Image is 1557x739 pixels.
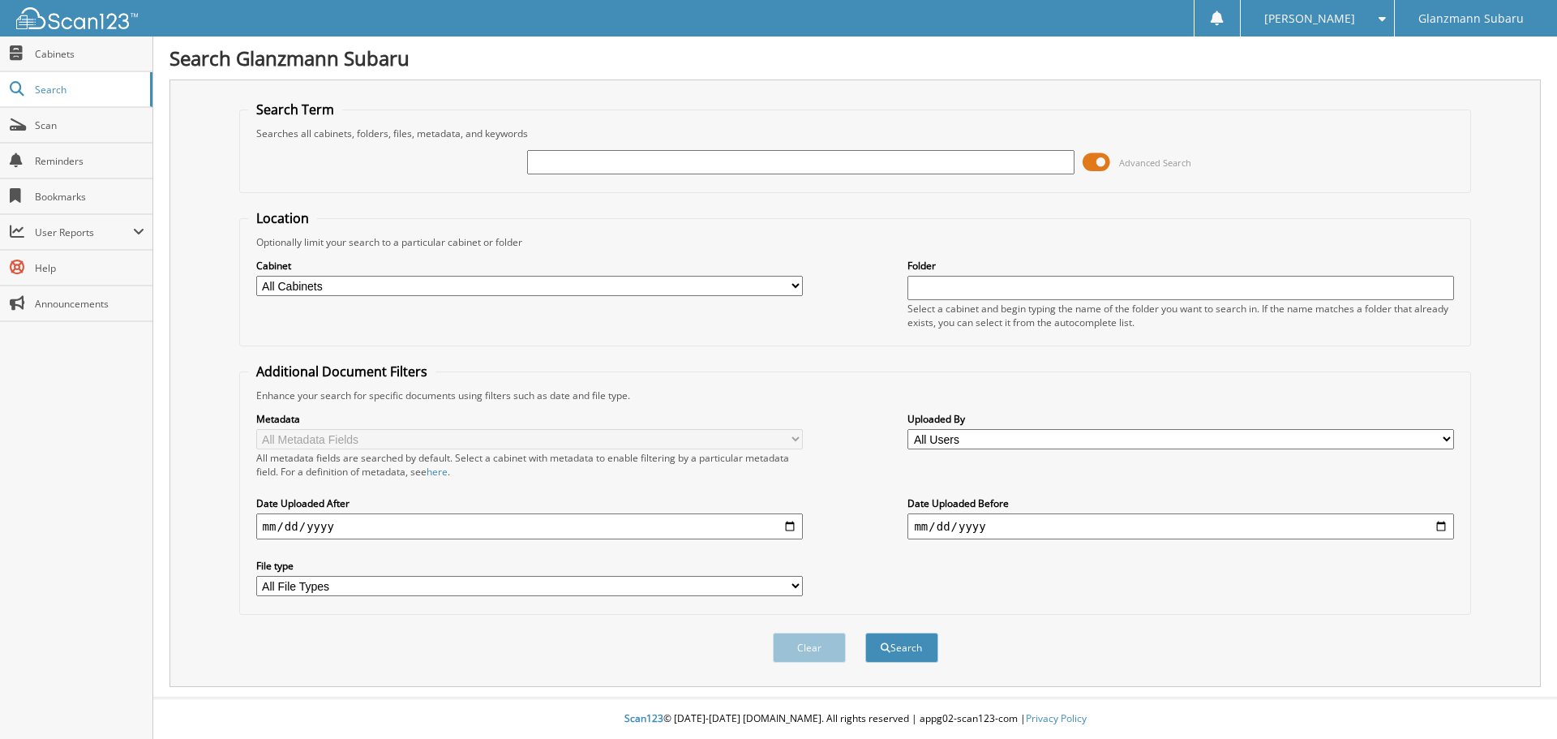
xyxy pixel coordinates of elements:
[256,451,803,479] div: All metadata fields are searched by default. Select a cabinet with metadata to enable filtering b...
[256,513,803,539] input: start
[907,513,1454,539] input: end
[1264,14,1355,24] span: [PERSON_NAME]
[35,190,144,204] span: Bookmarks
[907,412,1454,426] label: Uploaded By
[907,259,1454,273] label: Folder
[248,389,1463,402] div: Enhance your search for specific documents using filters such as date and file type.
[248,363,435,380] legend: Additional Document Filters
[256,496,803,510] label: Date Uploaded After
[256,259,803,273] label: Cabinet
[35,226,133,239] span: User Reports
[1026,711,1087,725] a: Privacy Policy
[256,412,803,426] label: Metadata
[35,154,144,168] span: Reminders
[35,261,144,275] span: Help
[169,45,1541,71] h1: Search Glanzmann Subaru
[1476,661,1557,739] iframe: Chat Widget
[865,633,938,663] button: Search
[907,302,1454,329] div: Select a cabinet and begin typing the name of the folder you want to search in. If the name match...
[1418,14,1524,24] span: Glanzmann Subaru
[35,297,144,311] span: Announcements
[35,47,144,61] span: Cabinets
[248,235,1463,249] div: Optionally limit your search to a particular cabinet or folder
[256,559,803,573] label: File type
[907,496,1454,510] label: Date Uploaded Before
[624,711,663,725] span: Scan123
[248,101,342,118] legend: Search Term
[16,7,138,29] img: scan123-logo-white.svg
[153,699,1557,739] div: © [DATE]-[DATE] [DOMAIN_NAME]. All rights reserved | appg02-scan123-com |
[1119,157,1191,169] span: Advanced Search
[35,83,142,97] span: Search
[773,633,846,663] button: Clear
[427,465,448,479] a: here
[248,127,1463,140] div: Searches all cabinets, folders, files, metadata, and keywords
[35,118,144,132] span: Scan
[248,209,317,227] legend: Location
